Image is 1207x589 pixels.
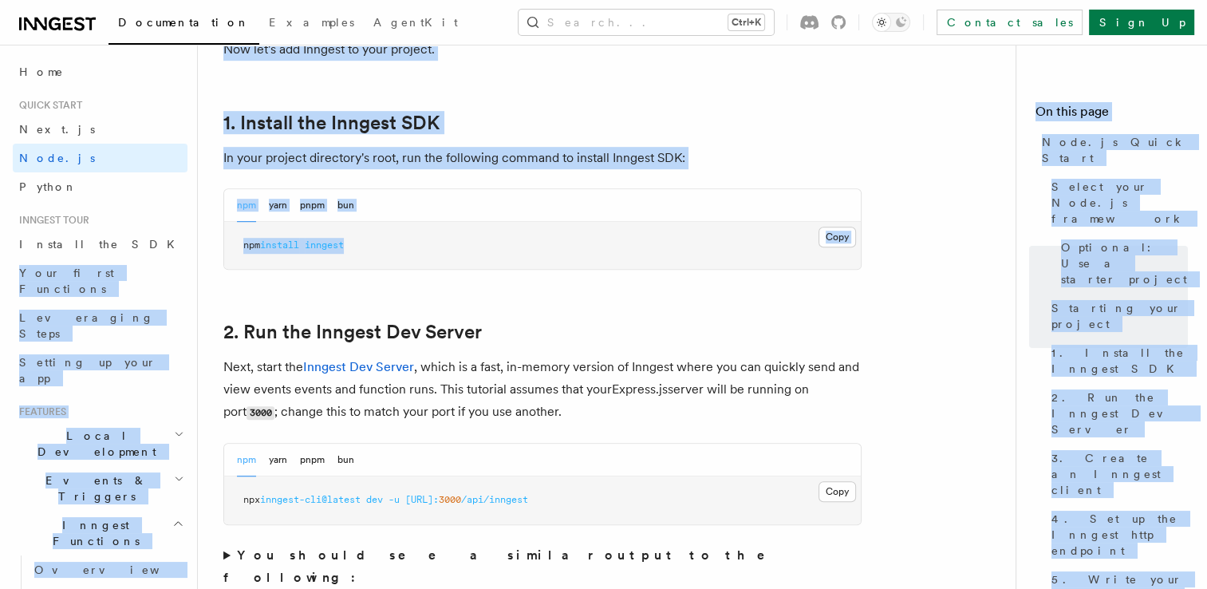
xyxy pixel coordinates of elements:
button: Copy [818,227,856,247]
span: Documentation [118,16,250,29]
button: pnpm [300,444,325,476]
span: 2. Run the Inngest Dev Server [1051,389,1188,437]
a: Contact sales [937,10,1083,35]
a: Documentation [108,5,259,45]
span: -u [389,494,400,505]
kbd: Ctrl+K [728,14,764,30]
span: Your first Functions [19,267,114,295]
span: Node.js Quick Start [1042,134,1188,166]
a: Starting your project [1045,294,1188,338]
button: Local Development [13,421,187,466]
p: Next, start the , which is a fast, in-memory version of Inngest where you can quickly send and vi... [223,356,862,424]
a: Sign Up [1089,10,1194,35]
a: AgentKit [364,5,467,43]
button: yarn [269,189,287,222]
button: pnpm [300,189,325,222]
span: Select your Node.js framework [1051,179,1188,227]
span: Inngest tour [13,214,89,227]
span: Python [19,180,77,193]
span: dev [366,494,383,505]
p: In your project directory's root, run the following command to install Inngest SDK: [223,147,862,169]
span: 1. Install the Inngest SDK [1051,345,1188,377]
span: 3. Create an Inngest client [1051,450,1188,498]
button: npm [237,189,256,222]
button: bun [337,189,354,222]
span: 4. Set up the Inngest http endpoint [1051,511,1188,559]
span: Home [19,64,64,80]
a: 1. Install the Inngest SDK [1045,338,1188,383]
a: Inngest Dev Server [303,359,414,374]
a: 1. Install the Inngest SDK [223,112,440,134]
span: Starting your project [1051,300,1188,332]
a: Node.js [13,144,187,172]
a: Python [13,172,187,201]
a: 3. Create an Inngest client [1045,444,1188,504]
span: npx [243,494,260,505]
button: Events & Triggers [13,466,187,511]
button: npm [237,444,256,476]
span: Optional: Use a starter project [1061,239,1188,287]
span: Overview [34,563,199,576]
span: Install the SDK [19,238,184,251]
span: Leveraging Steps [19,311,154,340]
button: Toggle dark mode [872,13,910,32]
a: Home [13,57,187,86]
span: Local Development [13,428,174,460]
a: Install the SDK [13,230,187,259]
a: Setting up your app [13,348,187,393]
a: Optional: Use a starter project [1055,233,1188,294]
p: Now let's add Inngest to your project. [223,38,862,61]
button: Copy [818,481,856,502]
a: 2. Run the Inngest Dev Server [223,321,482,343]
a: 2. Run the Inngest Dev Server [1045,383,1188,444]
h4: On this page [1035,102,1188,128]
summary: You should see a similar output to the following: [223,544,862,589]
span: Examples [269,16,354,29]
a: Node.js Quick Start [1035,128,1188,172]
span: Node.js [19,152,95,164]
button: Search...Ctrl+K [519,10,774,35]
span: Events & Triggers [13,472,174,504]
span: AgentKit [373,16,458,29]
a: Select your Node.js framework [1045,172,1188,233]
button: yarn [269,444,287,476]
span: npm [243,239,260,251]
a: Overview [28,555,187,584]
a: Your first Functions [13,259,187,303]
span: Quick start [13,99,82,112]
a: Leveraging Steps [13,303,187,348]
span: Setting up your app [19,356,156,385]
span: [URL]: [405,494,439,505]
code: 3000 [247,406,274,420]
span: Features [13,405,66,418]
a: Next.js [13,115,187,144]
span: 3000 [439,494,461,505]
button: bun [337,444,354,476]
span: install [260,239,299,251]
a: 4. Set up the Inngest http endpoint [1045,504,1188,565]
span: Next.js [19,123,95,136]
span: Inngest Functions [13,517,172,549]
span: /api/inngest [461,494,528,505]
button: Inngest Functions [13,511,187,555]
strong: You should see a similar output to the following: [223,547,787,585]
span: inngest [305,239,344,251]
a: Examples [259,5,364,43]
span: inngest-cli@latest [260,494,361,505]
